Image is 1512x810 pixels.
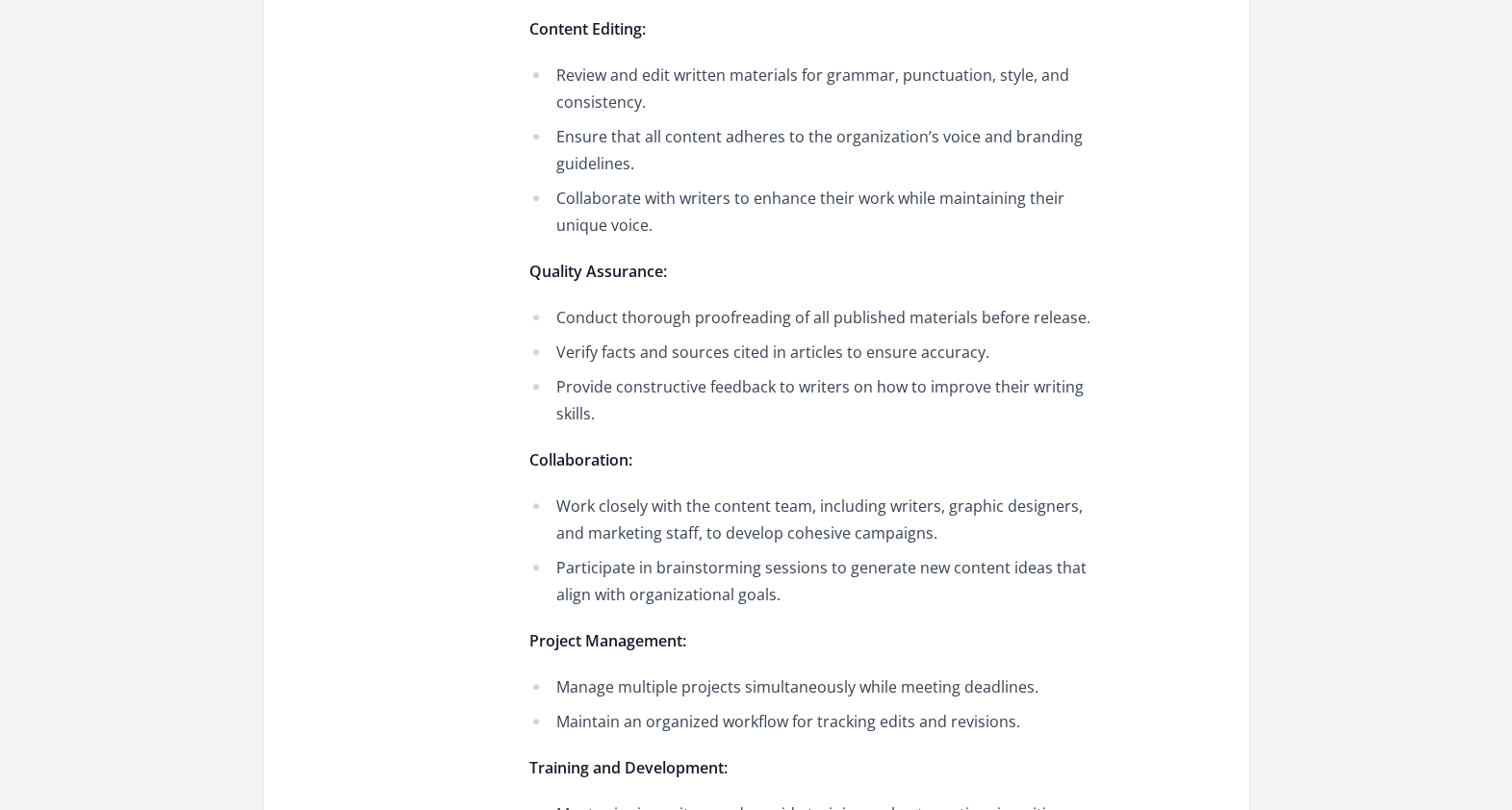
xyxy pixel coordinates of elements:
[529,261,667,282] span: Quality Assurance:
[556,711,1020,732] span: Maintain an organized workflow for tracking edits and revisions.
[556,188,1064,236] span: Collaborate with writers to enhance their work while maintaining their unique voice.
[529,630,686,651] span: Project Management:
[556,676,1038,697] span: Manage multiple projects simultaneously while meeting deadlines.
[556,342,989,363] span: Verify facts and sources cited in articles to ensure accuracy.
[556,64,1069,113] span: Review and edit written materials for grammar, punctuation, style, and consistency.
[529,757,728,778] span: Training and Development:
[556,557,1087,605] span: Participate in brainstorming sessions to generate new content ideas that align with organizationa...
[556,376,1084,424] span: Provide constructive feedback to writers on how to improve their writing skills.
[556,495,1083,544] span: Work closely with the content team, including writers, graphic designers, and marketing staff, to...
[556,307,1090,328] span: Conduct thorough proofreading of all published materials before release.
[529,449,632,470] span: Collaboration:
[529,18,646,39] span: Content Editing:
[556,126,1083,174] span: Ensure that all content adheres to the organization’s voice and branding guidelines.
